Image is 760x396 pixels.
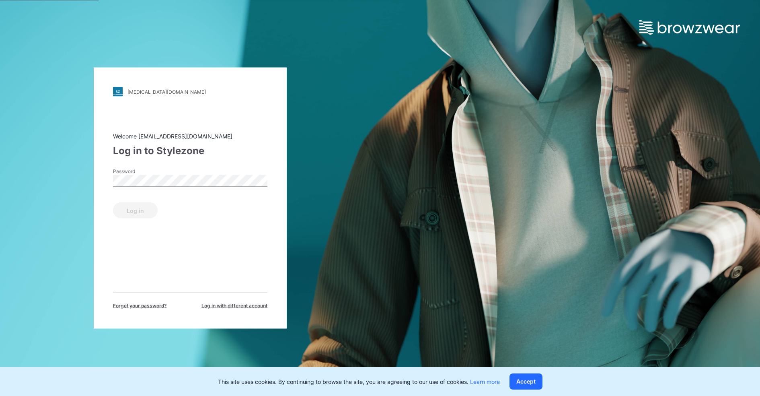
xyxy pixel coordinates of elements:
[201,302,267,309] span: Log in with different account
[127,89,206,95] div: [MEDICAL_DATA][DOMAIN_NAME]
[218,377,500,386] p: This site uses cookies. By continuing to browse the site, you are agreeing to our use of cookies.
[470,378,500,385] a: Learn more
[113,87,267,97] a: [MEDICAL_DATA][DOMAIN_NAME]
[113,87,123,97] img: stylezone-logo.562084cfcfab977791bfbf7441f1a819.svg
[113,144,267,158] div: Log in to Stylezone
[639,20,740,35] img: browzwear-logo.e42bd6dac1945053ebaf764b6aa21510.svg
[113,132,267,140] div: Welcome [EMAIL_ADDRESS][DOMAIN_NAME]
[509,373,542,390] button: Accept
[113,302,167,309] span: Forget your password?
[113,168,169,175] label: Password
